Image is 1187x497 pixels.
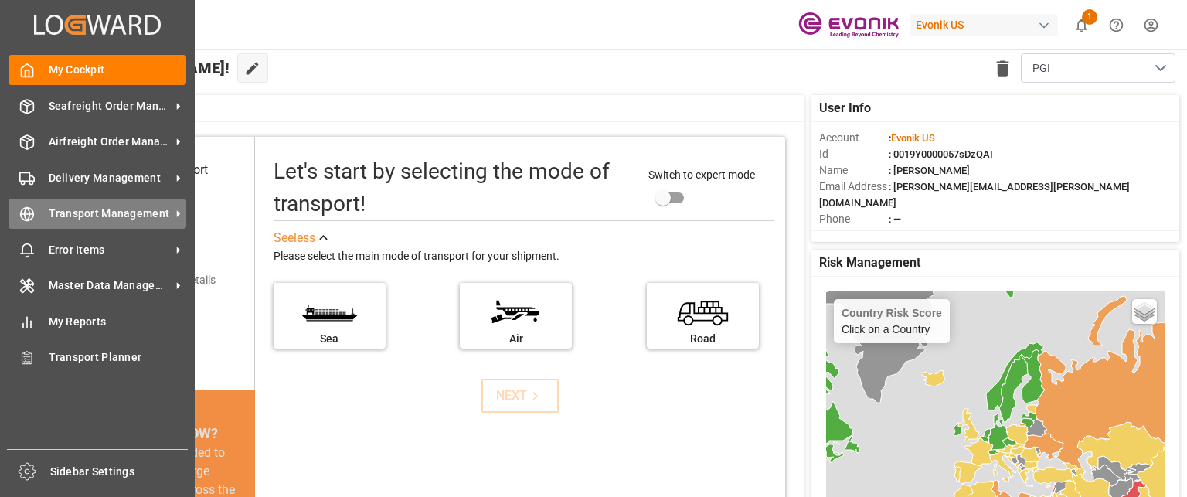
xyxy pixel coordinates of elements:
div: Sea [281,331,378,347]
a: Layers [1132,299,1157,324]
span: Evonik US [891,132,935,144]
span: Switch to expert mode [648,169,755,181]
span: User Info [819,99,871,117]
button: Help Center [1099,8,1134,43]
span: : [889,132,935,144]
span: Delivery Management [49,170,171,186]
span: : 0019Y0000057sDzQAI [889,148,993,160]
span: Name [819,162,889,179]
span: Account Type [819,227,889,243]
span: My Reports [49,314,187,330]
span: Transport Planner [49,349,187,366]
span: Transport Management [49,206,171,222]
h4: Country Risk Score [842,307,942,319]
span: : [PERSON_NAME][EMAIL_ADDRESS][PERSON_NAME][DOMAIN_NAME] [819,181,1130,209]
div: See less [274,229,315,247]
div: Let's start by selecting the mode of transport! [274,155,634,220]
a: My Cockpit [9,55,186,85]
button: Evonik US [910,10,1064,39]
span: : Freight Forwarder [889,230,973,241]
span: Seafreight Order Management [49,98,171,114]
span: Email Address [819,179,889,195]
span: Risk Management [819,254,920,272]
button: show 1 new notifications [1064,8,1099,43]
span: Id [819,146,889,162]
span: : [PERSON_NAME] [889,165,970,176]
img: Evonik-brand-mark-Deep-Purple-RGB.jpeg_1700498283.jpeg [798,12,899,39]
div: Air [468,331,564,347]
span: : — [889,213,901,225]
span: Account [819,130,889,146]
div: Add shipping details [119,272,216,288]
span: Master Data Management [49,277,171,294]
span: 1 [1082,9,1097,25]
span: Error Items [49,242,171,258]
div: Please select the main mode of transport for your shipment. [274,247,774,266]
div: Click on a Country [842,307,942,335]
span: PGI [1032,60,1050,77]
span: Hello [PERSON_NAME]! [63,53,230,83]
div: Evonik US [910,14,1058,36]
span: Sidebar Settings [50,464,189,480]
button: NEXT [481,379,559,413]
a: My Reports [9,306,186,336]
div: NEXT [496,386,543,405]
button: open menu [1021,53,1175,83]
a: Transport Planner [9,342,186,373]
div: Road [655,331,751,347]
span: Airfreight Order Management [49,134,171,150]
span: My Cockpit [49,62,187,78]
span: Phone [819,211,889,227]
